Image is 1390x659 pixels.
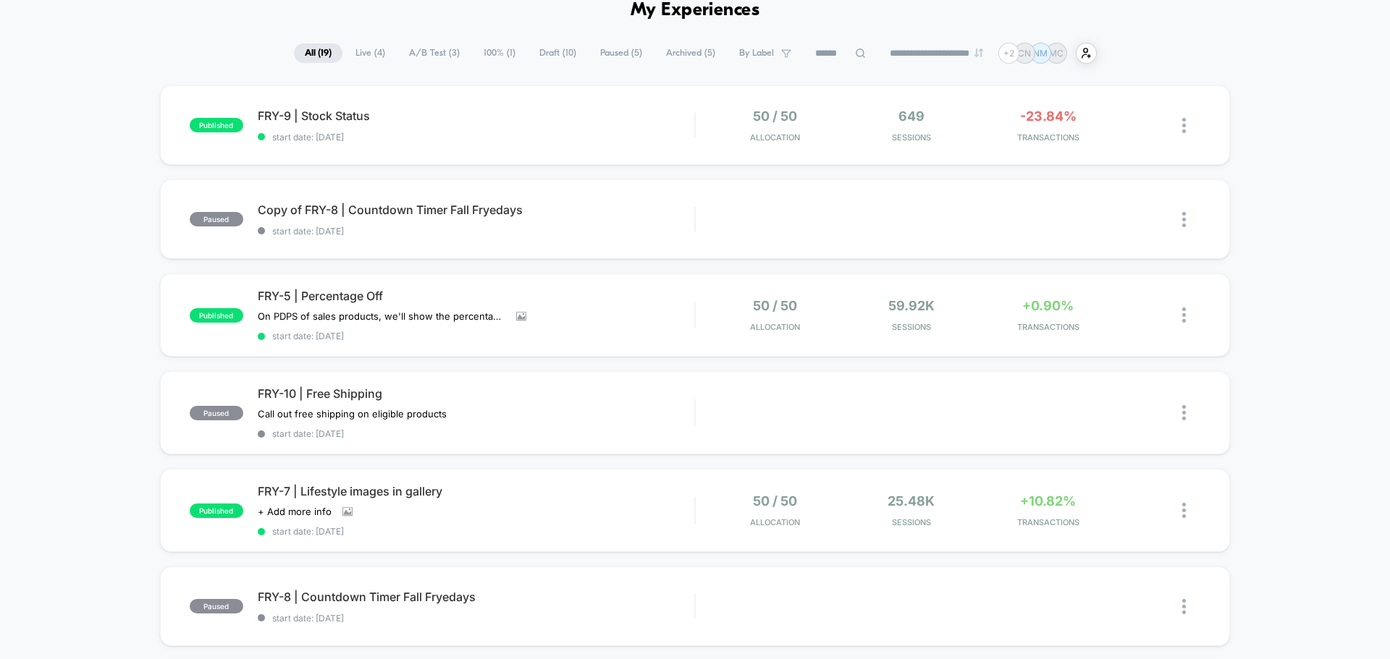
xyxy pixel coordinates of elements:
span: Archived ( 5 ) [655,43,726,63]
span: +0.90% [1022,298,1074,313]
span: 50 / 50 [753,109,797,124]
span: FRY-10 | Free Shipping [258,386,694,401]
span: 25.48k [888,493,935,509]
span: FRY-9 | Stock Status [258,109,694,123]
span: TRANSACTIONS [983,517,1113,527]
span: start date: [DATE] [258,226,694,237]
img: close [1182,307,1186,323]
span: Allocation [750,132,800,143]
span: published [190,118,243,132]
span: By Label [739,48,774,59]
img: close [1182,212,1186,227]
span: FRY-5 | Percentage Off [258,289,694,303]
span: 59.92k [888,298,935,313]
div: + 2 [998,43,1019,64]
span: paused [190,212,243,226]
span: 50 / 50 [753,493,797,509]
span: 50 / 50 [753,298,797,313]
span: + Add more info [258,506,332,517]
span: Sessions [847,132,977,143]
span: start date: [DATE] [258,331,694,341]
p: CN [1018,48,1031,59]
span: -23.84% [1020,109,1077,124]
span: published [190,308,243,323]
p: NM [1033,48,1048,59]
span: TRANSACTIONS [983,322,1113,332]
span: start date: [DATE] [258,428,694,439]
span: On PDPS of sales products, we'll show the percentage off next to the strikethrough price [258,310,505,322]
span: +10.82% [1020,493,1076,509]
span: start date: [DATE] [258,132,694,143]
span: FRY-8 | Countdown Timer Fall Fryedays [258,590,694,604]
span: Allocation [750,517,800,527]
span: published [190,503,243,518]
span: Allocation [750,322,800,332]
img: close [1182,503,1186,518]
span: TRANSACTIONS [983,132,1113,143]
span: Call out free shipping on eligible products [258,408,447,420]
span: Sessions [847,322,977,332]
span: All ( 19 ) [294,43,342,63]
span: Draft ( 10 ) [528,43,587,63]
span: 100% ( 1 ) [473,43,526,63]
span: Copy of FRY-8 | Countdown Timer Fall Fryedays [258,203,694,217]
img: close [1182,118,1186,133]
p: MC [1049,48,1063,59]
span: A/B Test ( 3 ) [398,43,471,63]
span: paused [190,599,243,613]
span: FRY-7 | Lifestyle images in gallery [258,484,694,498]
span: Live ( 4 ) [345,43,396,63]
span: 649 [898,109,924,124]
span: Sessions [847,517,977,527]
span: start date: [DATE] [258,526,694,537]
img: close [1182,599,1186,614]
span: Paused ( 5 ) [589,43,653,63]
span: paused [190,406,243,420]
span: start date: [DATE] [258,613,694,624]
img: close [1182,405,1186,420]
img: end [974,48,983,57]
